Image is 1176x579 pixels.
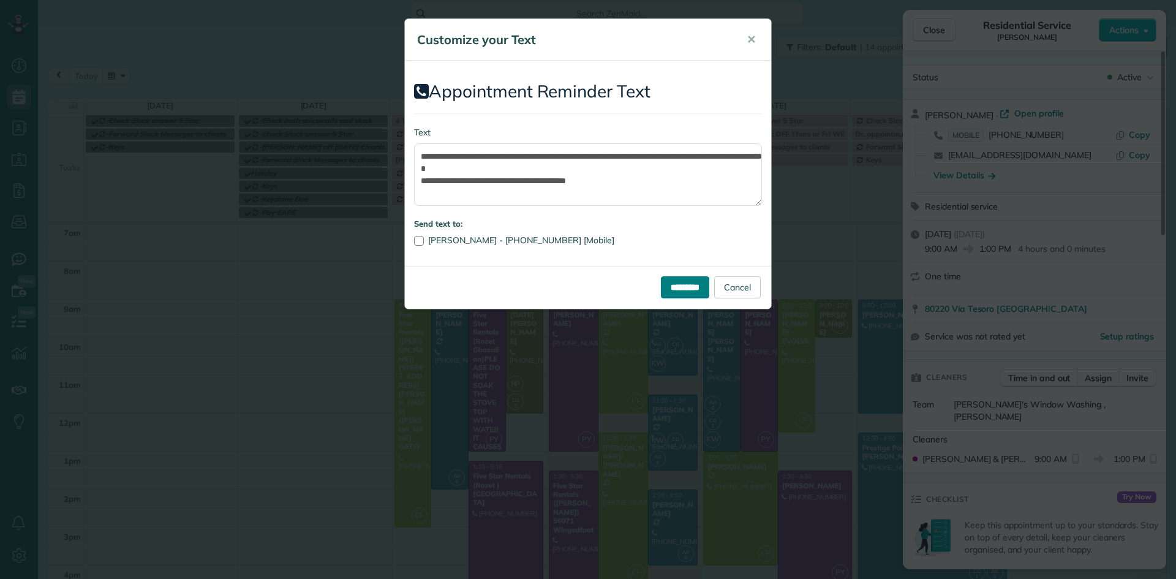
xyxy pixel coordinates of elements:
[414,126,762,138] label: Text
[414,219,462,229] strong: Send text to:
[714,276,761,298] a: Cancel
[414,82,762,101] h2: Appointment Reminder Text
[428,235,614,246] span: [PERSON_NAME] - [PHONE_NUMBER] [Mobile]
[747,32,756,47] span: ✕
[417,31,729,48] h5: Customize your Text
